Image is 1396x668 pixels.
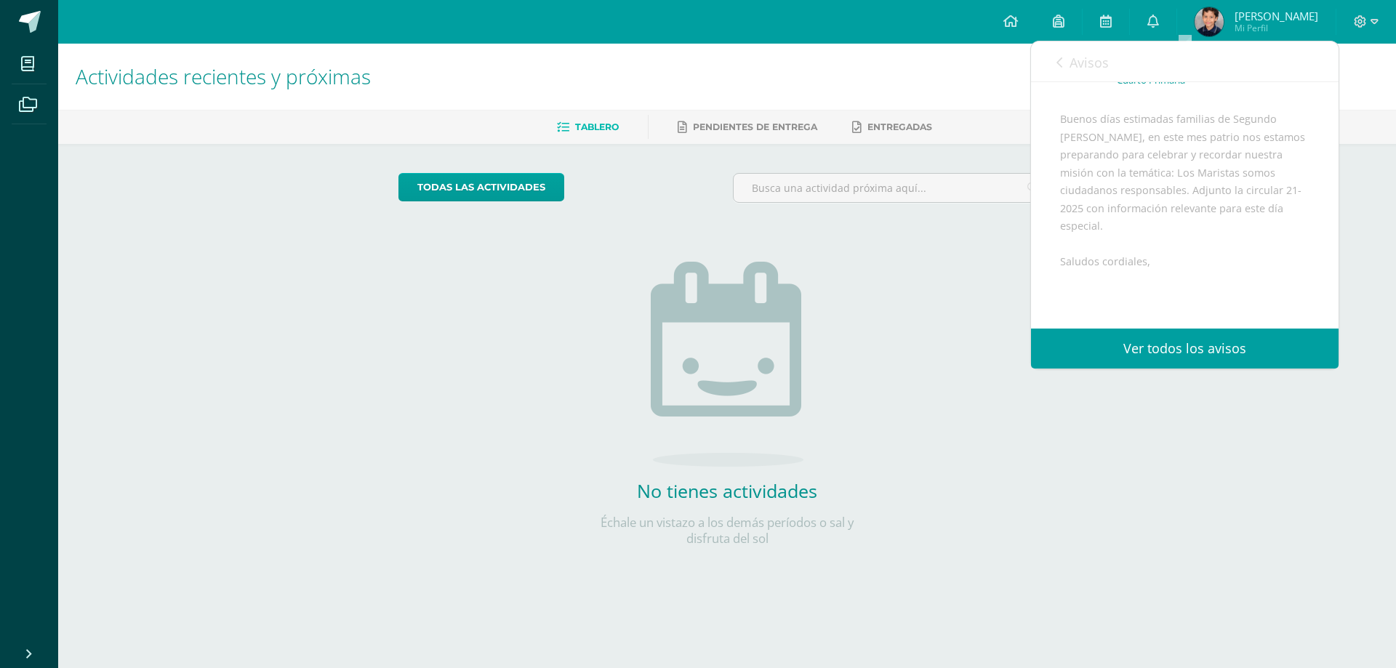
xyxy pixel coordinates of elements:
[651,262,803,467] img: no_activities.png
[1031,329,1339,369] a: Ver todos los avisos
[1235,22,1318,34] span: Mi Perfil
[582,515,872,547] p: Échale un vistazo a los demás períodos o sal y disfruta del sol
[867,121,932,132] span: Entregadas
[1060,110,1309,424] div: Buenos días estimadas familias de Segundo [PERSON_NAME], en este mes patrio nos estamos preparand...
[852,116,932,139] a: Entregadas
[1235,9,1318,23] span: [PERSON_NAME]
[693,121,817,132] span: Pendientes de entrega
[76,63,371,90] span: Actividades recientes y próximas
[557,116,619,139] a: Tablero
[1070,54,1109,71] span: Avisos
[575,121,619,132] span: Tablero
[678,116,817,139] a: Pendientes de entrega
[582,478,872,503] h2: No tienes actividades
[734,174,1056,202] input: Busca una actividad próxima aquí...
[398,173,564,201] a: todas las Actividades
[1195,7,1224,36] img: 708efa1e3b95eef2aa885979079e283f.png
